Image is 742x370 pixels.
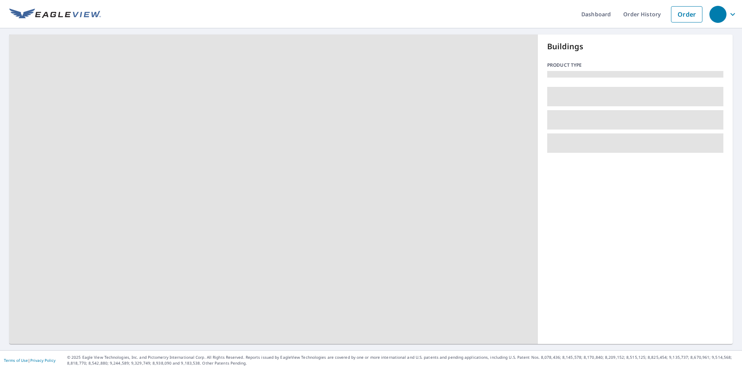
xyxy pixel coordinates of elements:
a: Terms of Use [4,358,28,363]
p: Buildings [547,41,723,52]
p: Product type [547,62,723,69]
a: Privacy Policy [30,358,55,363]
p: © 2025 Eagle View Technologies, Inc. and Pictometry International Corp. All Rights Reserved. Repo... [67,354,738,366]
a: Order [671,6,702,22]
img: EV Logo [9,9,101,20]
p: | [4,358,55,363]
